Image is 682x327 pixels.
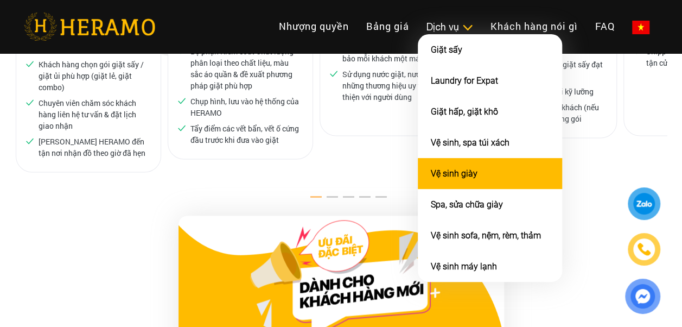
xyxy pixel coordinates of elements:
p: [PERSON_NAME] HERAMO đến tận nơi nhận đồ theo giờ đã hẹn [39,136,148,159]
div: Dịch vụ [426,20,473,34]
img: phone-icon [636,242,652,257]
p: Chuyên viên chăm sóc khách hàng liên hệ tư vấn & đặt lịch giao nhận [39,97,148,131]
button: 3 [336,194,347,205]
a: Spa, sửa chữa giày [431,199,503,210]
a: Bảng giá [358,15,418,38]
img: checked.svg [25,59,35,68]
button: 1 [303,194,314,205]
button: 2 [320,194,330,205]
a: Vệ sinh, spa túi xách [431,137,509,148]
img: checked.svg [329,68,339,78]
a: Giặt sấy [431,45,462,55]
img: checked.svg [25,136,35,146]
p: Bộ phận Kiểm soát Chất lượng phân loại theo chất liệu, màu sắc áo quần & đề xuất phương pháp giặt... [190,46,300,91]
img: checked.svg [25,97,35,107]
a: Vệ sinh sofa, nệm, rèm, thảm [431,230,541,241]
img: checked.svg [177,96,187,105]
img: heramo-logo.png [24,12,155,41]
button: 4 [352,194,363,205]
a: Nhượng quyền [270,15,358,38]
a: Vệ sinh giày [431,168,477,179]
p: Chụp hình, lưu vào hệ thống của HERAMO [190,96,300,118]
a: Giặt hấp, giặt khô [431,106,498,117]
a: Laundry for Expat [431,76,498,86]
a: Vệ sinh máy lạnh [431,261,497,272]
p: Tẩy điểm các vết bẩn, vết ố cứng đầu trước khi đưa vào giặt [190,123,300,146]
p: Sử dụng nước giặt, nước xả từ những thương hiệu uy tín, thân thiện với người dùng [342,68,452,103]
a: Khách hàng nói gì [482,15,587,38]
img: subToggleIcon [462,22,473,33]
button: 5 [368,194,379,205]
p: Khách hàng chọn gói giặt sấy / giặt ủi phù hợp (giặt lẻ, giặt combo) [39,59,148,93]
a: phone-icon [628,234,660,266]
img: checked.svg [177,123,187,133]
img: vn-flag.png [632,21,649,34]
a: FAQ [587,15,623,38]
